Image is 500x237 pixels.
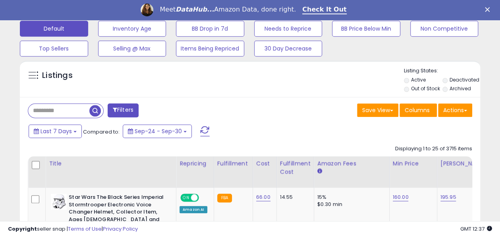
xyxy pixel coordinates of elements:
[332,21,400,37] button: BB Price Below Min
[181,194,191,201] span: ON
[280,159,311,176] div: Fulfillment Cost
[198,194,210,201] span: OFF
[438,103,472,117] button: Actions
[317,168,322,175] small: Amazon Fees.
[8,225,138,233] div: seller snap | |
[68,225,102,233] a: Terms of Use
[317,159,386,168] div: Amazon Fees
[42,70,73,81] h5: Listings
[280,194,308,201] div: 14.55
[141,4,153,16] img: Profile image for Georgie
[254,41,322,56] button: 30 Day Decrease
[217,159,249,168] div: Fulfillment
[302,6,347,14] a: Check It Out
[485,7,493,12] div: Close
[160,6,296,14] div: Meet Amazon Data, done right.
[411,76,425,83] label: Active
[404,67,480,75] p: Listing States:
[460,225,492,233] span: 2025-10-8 12:37 GMT
[180,206,207,213] div: Amazon AI
[440,193,456,201] a: 195.95
[395,145,472,153] div: Displaying 1 to 25 of 3715 items
[69,194,165,233] b: Star Wars The Black Series Imperial Stormtrooper Electronic Voice Changer Helmet, Collector Item,...
[440,159,488,168] div: [PERSON_NAME]
[254,21,322,37] button: Needs to Reprice
[98,41,166,56] button: Selling @ Max
[176,6,214,13] i: DataHub...
[317,194,383,201] div: 15%
[450,85,471,92] label: Archived
[41,127,72,135] span: Last 7 Days
[29,124,82,138] button: Last 7 Days
[49,159,173,168] div: Title
[411,85,440,92] label: Out of Stock
[176,41,244,56] button: Items Being Repriced
[20,21,88,37] button: Default
[20,41,88,56] button: Top Sellers
[51,194,67,210] img: 41bsnfA5DEL._SL40_.jpg
[176,21,244,37] button: BB Drop in 7d
[103,225,138,233] a: Privacy Policy
[98,21,166,37] button: Inventory Age
[450,76,479,83] label: Deactivated
[217,194,232,202] small: FBA
[393,159,434,168] div: Min Price
[8,225,37,233] strong: Copyright
[393,193,409,201] a: 160.00
[83,128,120,136] span: Compared to:
[317,201,383,208] div: $0.30 min
[400,103,437,117] button: Columns
[256,193,270,201] a: 66.00
[180,159,210,168] div: Repricing
[135,127,182,135] span: Sep-24 - Sep-30
[256,159,273,168] div: Cost
[123,124,192,138] button: Sep-24 - Sep-30
[410,21,479,37] button: Non Competitive
[357,103,398,117] button: Save View
[405,106,430,114] span: Columns
[108,103,139,117] button: Filters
